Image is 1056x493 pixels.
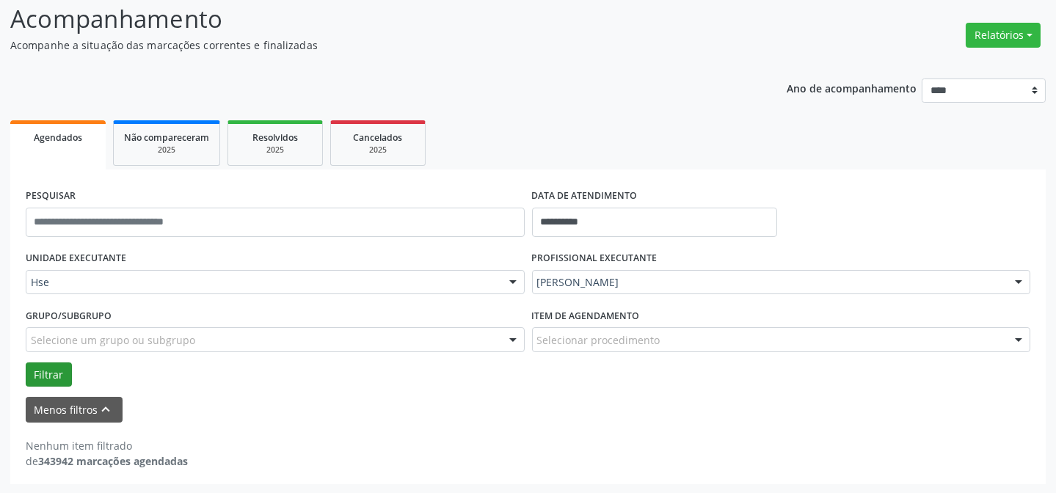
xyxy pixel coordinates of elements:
button: Relatórios [966,23,1041,48]
span: Agendados [34,131,82,144]
label: PESQUISAR [26,185,76,208]
label: DATA DE ATENDIMENTO [532,185,638,208]
span: Selecione um grupo ou subgrupo [31,332,195,348]
label: Item de agendamento [532,304,640,327]
span: [PERSON_NAME] [537,275,1001,290]
label: Grupo/Subgrupo [26,304,112,327]
div: Nenhum item filtrado [26,438,188,453]
strong: 343942 marcações agendadas [38,454,188,468]
button: Filtrar [26,362,72,387]
div: 2025 [238,145,312,156]
p: Acompanhe a situação das marcações correntes e finalizadas [10,37,735,53]
div: 2025 [341,145,415,156]
span: Resolvidos [252,131,298,144]
p: Acompanhamento [10,1,735,37]
label: UNIDADE EXECUTANTE [26,247,126,270]
i: keyboard_arrow_up [98,401,114,417]
button: Menos filtroskeyboard_arrow_up [26,397,123,423]
p: Ano de acompanhamento [787,78,917,97]
div: 2025 [124,145,209,156]
span: Selecionar procedimento [537,332,660,348]
span: Hse [31,275,495,290]
div: de [26,453,188,469]
span: Cancelados [354,131,403,144]
label: PROFISSIONAL EXECUTANTE [532,247,658,270]
span: Não compareceram [124,131,209,144]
